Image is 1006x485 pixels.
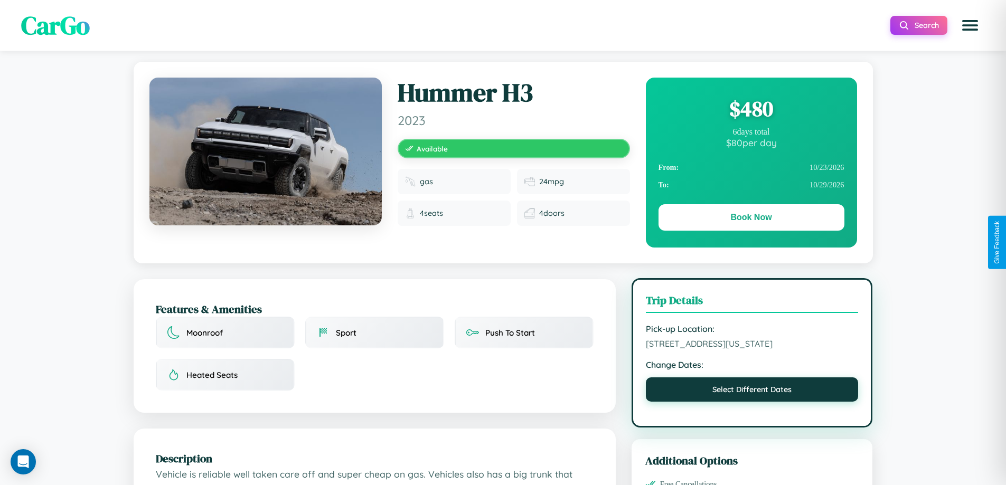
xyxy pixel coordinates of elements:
div: 10 / 29 / 2026 [659,176,844,194]
div: Give Feedback [993,221,1001,264]
img: Fuel type [405,176,416,187]
div: Open Intercom Messenger [11,449,36,474]
div: $ 480 [659,94,844,123]
span: Push To Start [485,328,535,338]
strong: To: [659,180,669,189]
img: Seats [405,208,416,218]
span: Sport [336,328,356,338]
button: Search [890,16,947,35]
span: CarGo [21,8,90,43]
img: Hummer H3 2023 [149,78,382,225]
span: 2023 [398,112,630,128]
span: 4 seats [420,208,443,218]
h3: Additional Options [645,453,859,468]
h2: Description [156,451,594,466]
div: $ 80 per day [659,137,844,148]
span: gas [420,177,433,186]
span: 24 mpg [539,177,564,186]
h3: Trip Details [646,292,859,313]
button: Open menu [955,11,985,40]
img: Doors [524,208,535,218]
img: Fuel efficiency [524,176,535,187]
strong: Change Dates: [646,359,859,370]
span: Available [417,144,448,153]
h2: Features & Amenities [156,301,594,317]
strong: From: [659,163,679,172]
strong: Pick-up Location: [646,324,859,334]
h1: Hummer H3 [398,78,630,108]
button: Book Now [659,204,844,231]
span: Moonroof [186,328,223,338]
div: 10 / 23 / 2026 [659,159,844,176]
div: 6 days total [659,127,844,137]
span: Heated Seats [186,370,238,380]
span: Search [915,21,939,30]
span: [STREET_ADDRESS][US_STATE] [646,338,859,349]
button: Select Different Dates [646,377,859,402]
span: 4 doors [539,208,565,218]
